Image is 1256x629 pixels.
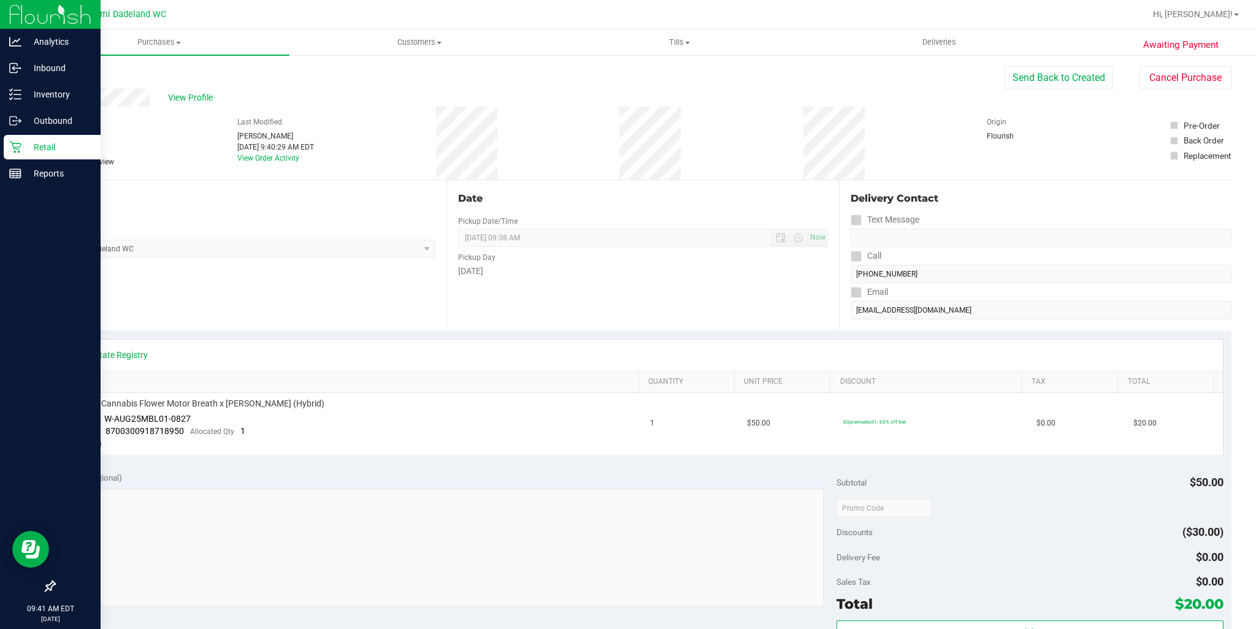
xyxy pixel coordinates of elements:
a: Total [1128,377,1209,387]
span: Miami Dadeland WC [85,9,166,20]
button: Cancel Purchase [1139,66,1231,90]
span: $0.00 [1196,551,1223,563]
span: Delivery Fee [837,552,880,562]
inline-svg: Inventory [9,88,21,101]
span: 60premselect1: 60% off line [843,419,906,425]
span: $0.00 [1196,575,1223,588]
span: Hi, [PERSON_NAME]! [1153,9,1233,19]
span: FT 3.5g Cannabis Flower Motor Breath x [PERSON_NAME] (Hybrid) [71,398,324,410]
span: Customers [290,37,549,48]
label: Text Message [851,211,919,229]
span: Tills [550,37,809,48]
span: $50.00 [1190,476,1223,489]
a: Customers [289,29,549,55]
a: View State Registry [74,349,148,361]
label: Last Modified [237,116,282,128]
span: Subtotal [837,478,867,487]
label: Origin [987,116,1006,128]
div: [PERSON_NAME] [237,131,314,142]
span: View Profile [168,91,217,104]
span: Total [837,595,873,612]
label: Pickup Day [458,252,496,263]
span: Allocated Qty [190,427,234,436]
span: W-AUG25MBL01-0827 [104,414,191,424]
div: Delivery Contact [851,191,1231,206]
label: Email [851,283,888,301]
inline-svg: Inbound [9,62,21,74]
p: [DATE] [6,614,95,623]
div: Back Order [1184,134,1224,147]
a: Deliveries [810,29,1070,55]
inline-svg: Outbound [9,115,21,127]
span: $0.00 [1036,417,1055,429]
div: [DATE] [458,265,828,278]
a: View Order Activity [237,154,299,162]
span: 1 [240,426,245,436]
div: Pre-Order [1184,120,1220,132]
a: Purchases [29,29,289,55]
p: 09:41 AM EDT [6,603,95,614]
button: Send Back to Created [1005,66,1113,90]
a: SKU [72,377,634,387]
span: 1 [650,417,654,429]
input: Promo Code [837,499,932,517]
span: 8700300918718950 [105,426,184,436]
div: [DATE] 9:40:29 AM EDT [237,142,314,153]
div: Location [54,191,435,206]
a: Tills [549,29,810,55]
span: Discounts [837,521,873,543]
div: Date [458,191,828,206]
label: Call [851,247,881,265]
label: Pickup Date/Time [458,216,518,227]
inline-svg: Analytics [9,36,21,48]
inline-svg: Retail [9,141,21,153]
a: Discount [840,377,1017,387]
a: Unit Price [744,377,825,387]
span: Deliveries [906,37,973,48]
input: Format: (999) 999-9999 [851,229,1231,247]
span: $50.00 [747,417,770,429]
p: Inventory [21,87,95,102]
iframe: Resource center [12,531,49,568]
div: Flourish [987,131,1048,142]
p: Inbound [21,61,95,75]
input: Format: (999) 999-9999 [851,265,1231,283]
span: $20.00 [1175,595,1223,612]
div: Replacement [1184,150,1231,162]
p: Retail [21,140,95,154]
span: Purchases [29,37,289,48]
p: Outbound [21,113,95,128]
inline-svg: Reports [9,167,21,180]
a: Tax [1032,377,1113,387]
span: $20.00 [1133,417,1157,429]
span: Sales Tax [837,577,871,587]
span: Awaiting Payment [1143,38,1219,52]
p: Analytics [21,34,95,49]
a: Quantity [648,377,730,387]
p: Reports [21,166,95,181]
span: ($30.00) [1182,525,1223,538]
